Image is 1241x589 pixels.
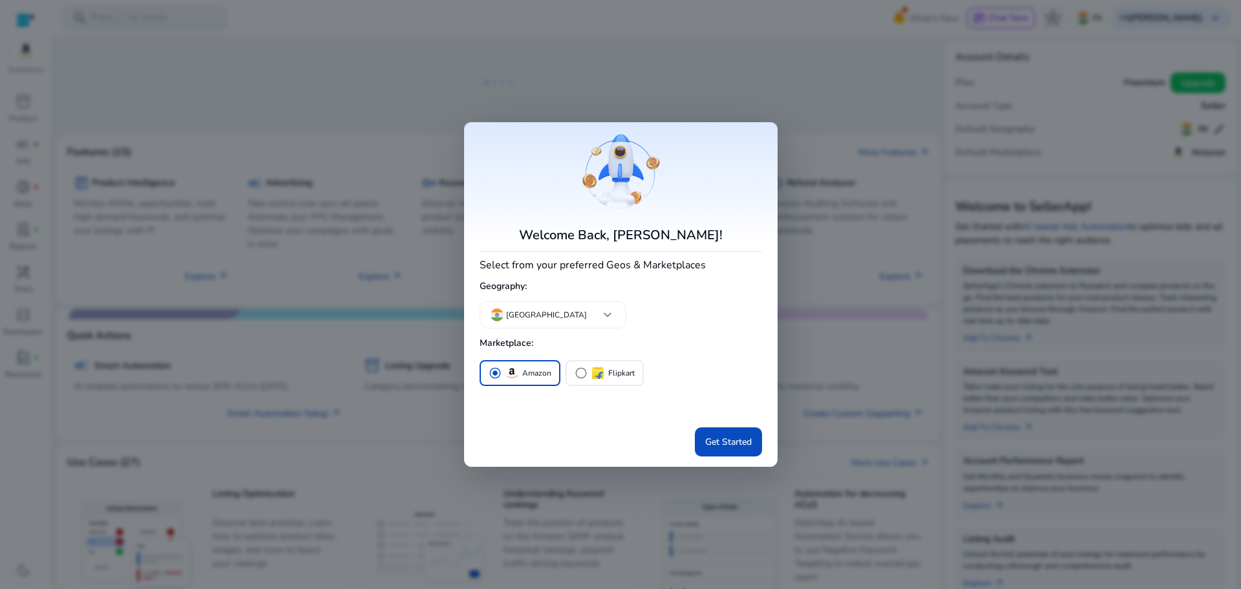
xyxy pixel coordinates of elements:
span: keyboard_arrow_down [600,307,615,323]
span: Get Started [705,435,752,449]
h5: Geography: [480,276,762,297]
button: Get Started [695,427,762,456]
h5: Marketplace: [480,333,762,354]
span: radio_button_unchecked [575,367,588,380]
img: in.svg [491,308,504,321]
span: radio_button_checked [489,367,502,380]
p: Flipkart [608,367,635,380]
p: Amazon [522,367,551,380]
p: [GEOGRAPHIC_DATA] [506,309,587,321]
img: flipkart.svg [590,365,606,381]
img: amazon.svg [504,365,520,381]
